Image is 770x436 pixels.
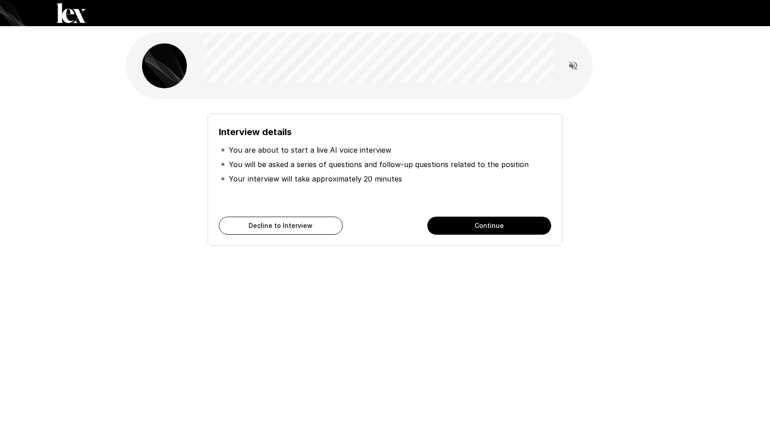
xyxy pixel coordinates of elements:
[142,43,187,88] img: lex_avatar2.png
[219,127,292,137] b: Interview details
[229,173,402,184] p: Your interview will take approximately 20 minutes
[564,57,582,75] button: Read questions aloud
[219,217,343,235] button: Decline to Interview
[229,145,391,155] p: You are about to start a live AI voice interview
[229,159,529,170] p: You will be asked a series of questions and follow-up questions related to the position
[427,217,551,235] button: Continue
